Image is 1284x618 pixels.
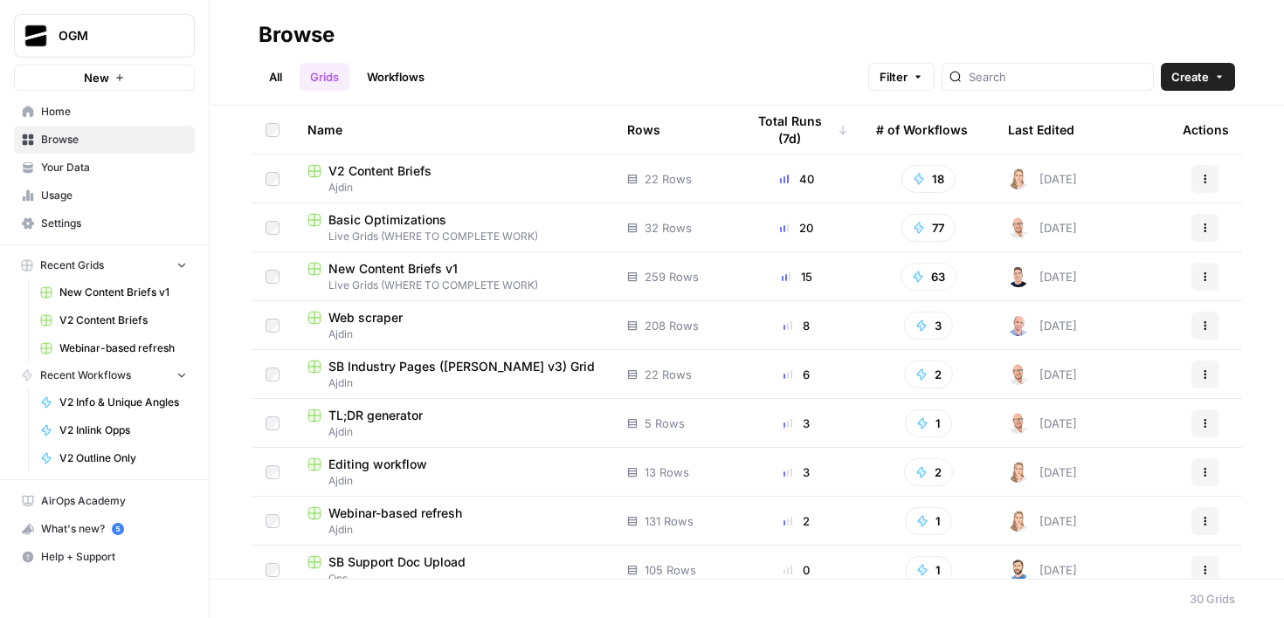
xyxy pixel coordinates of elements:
[41,549,187,565] span: Help + Support
[14,362,195,388] button: Recent Workflows
[14,487,195,515] a: AirOps Academy
[1008,413,1029,434] img: 188iwuyvzfh3ydj1fgy9ywkpn8q3
[59,27,164,45] span: OGM
[1008,511,1029,532] img: wewu8ukn9mv8ud6xwhkaea9uhsr0
[1008,560,1029,580] img: rkuhcc9i3o44kxidim2bifsq4gyt
[328,456,427,473] span: Editing workflow
[307,424,599,440] span: Ajdin
[14,98,195,126] a: Home
[969,68,1146,86] input: Search
[904,360,953,388] button: 2
[307,358,599,391] a: SB Industry Pages ([PERSON_NAME] v3) GridAjdin
[59,395,187,410] span: V2 Info & Unique Angles
[356,63,435,91] a: Workflows
[328,162,431,180] span: V2 Content Briefs
[40,367,131,383] span: Recent Workflows
[307,473,599,489] span: Ajdin
[745,463,848,481] div: 3
[745,170,848,188] div: 40
[307,571,599,587] span: Ops
[32,278,195,306] a: New Content Briefs v1
[1008,168,1029,189] img: wewu8ukn9mv8ud6xwhkaea9uhsr0
[328,309,403,326] span: Web scraper
[645,366,692,383] span: 22 Rows
[745,415,848,432] div: 3
[20,20,52,51] img: OGM Logo
[745,512,848,530] div: 2
[1008,364,1029,385] img: 188iwuyvzfh3ydj1fgy9ywkpn8q3
[1008,462,1029,483] img: wewu8ukn9mv8ud6xwhkaea9uhsr0
[904,458,953,486] button: 2
[41,493,187,509] span: AirOps Academy
[307,278,599,293] span: Live Grids (WHERE TO COMPLETE WORK)
[745,317,848,334] div: 8
[1008,217,1077,238] div: [DATE]
[59,340,187,356] span: Webinar-based refresh
[745,366,848,383] div: 6
[905,507,952,535] button: 1
[645,463,689,481] span: 13 Rows
[328,505,462,522] span: Webinar-based refresh
[745,561,848,579] div: 0
[307,260,599,293] a: New Content Briefs v1Live Grids (WHERE TO COMPLETE WORK)
[307,553,599,587] a: SB Support Doc UploadOps
[901,214,956,242] button: 77
[905,556,952,584] button: 1
[59,312,187,328] span: V2 Content Briefs
[59,450,187,466] span: V2 Outline Only
[645,219,692,237] span: 32 Rows
[645,561,696,579] span: 105 Rows
[1008,315,1077,336] div: [DATE]
[307,106,599,154] div: Name
[627,106,660,154] div: Rows
[14,182,195,209] a: Usage
[645,170,692,188] span: 22 Rows
[14,209,195,237] a: Settings
[876,106,968,154] div: # of Workflows
[41,216,187,231] span: Settings
[328,260,458,278] span: New Content Briefs v1
[307,505,599,538] a: Webinar-based refreshAjdin
[1008,364,1077,385] div: [DATE]
[14,252,195,278] button: Recent Grids
[307,522,599,538] span: Ajdin
[41,104,187,120] span: Home
[112,523,124,535] a: 5
[328,407,423,424] span: TL;DR generator
[645,317,699,334] span: 208 Rows
[32,444,195,472] a: V2 Outline Only
[15,516,194,542] div: What's new?
[868,63,935,91] button: Filter
[904,312,953,340] button: 3
[328,553,466,571] span: SB Support Doc Upload
[259,21,335,49] div: Browse
[84,69,109,86] span: New
[41,160,187,175] span: Your Data
[1008,413,1077,434] div: [DATE]
[307,229,599,244] span: Live Grids (WHERE TO COMPLETE WORK)
[59,285,187,300] span: New Content Briefs v1
[14,543,195,571] button: Help + Support
[645,512,694,530] span: 131 Rows
[300,63,349,91] a: Grids
[14,154,195,182] a: Your Data
[1183,106,1229,154] div: Actions
[307,326,599,342] span: Ajdin
[1008,462,1077,483] div: [DATE]
[645,268,699,285] span: 259 Rows
[59,422,187,438] span: V2 Inlink Opps
[14,515,195,543] button: What's new? 5
[1008,266,1029,287] img: kzka4djjulup9f2j0y3tq81fdk6a
[40,257,104,273] span: Recent Grids
[32,306,195,334] a: V2 Content Briefs
[1008,168,1077,189] div: [DATE]
[41,132,187,148] span: Browse
[328,211,446,229] span: Basic Optimizations
[1190,590,1235,608] div: 30 Grids
[32,388,195,416] a: V2 Info & Unique Angles
[901,165,956,193] button: 18
[307,162,599,196] a: V2 Content BriefsAjdin
[307,375,599,391] span: Ajdin
[32,334,195,362] a: Webinar-based refresh
[259,63,293,91] a: All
